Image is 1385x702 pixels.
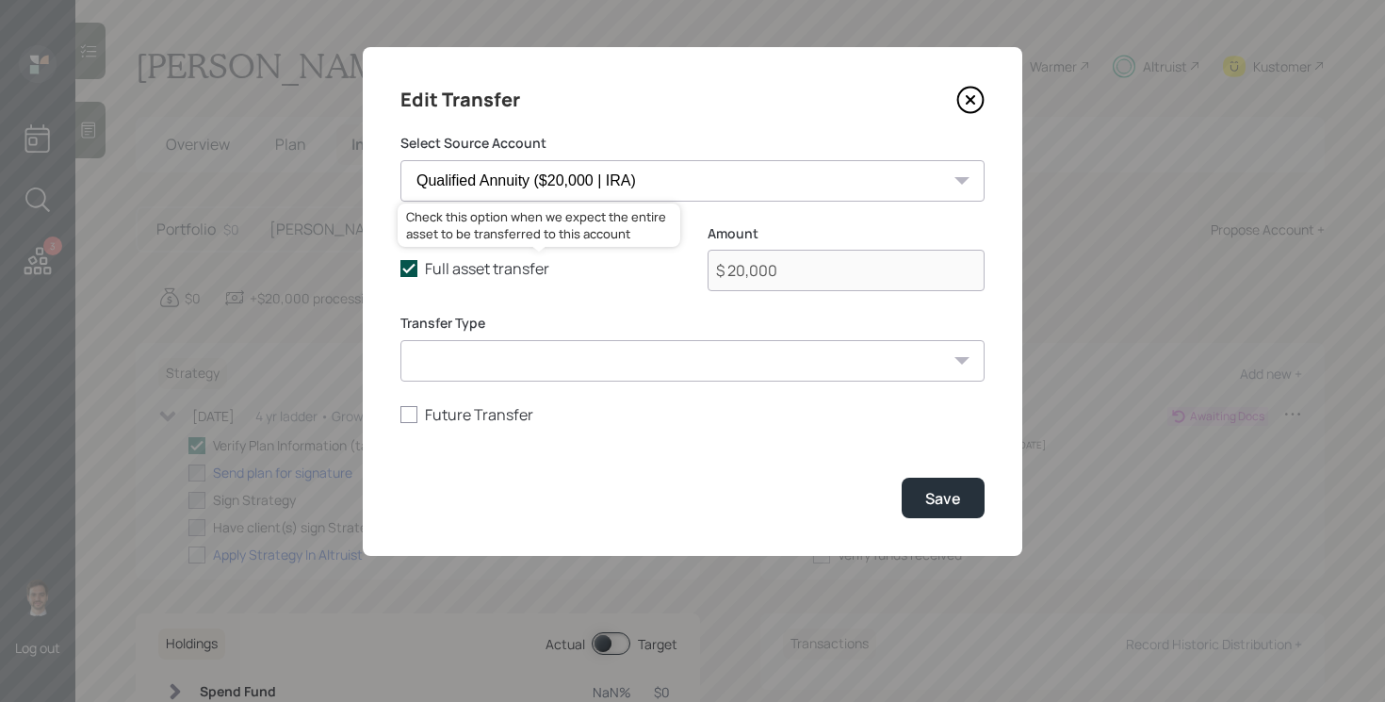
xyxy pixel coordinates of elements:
[400,404,985,425] label: Future Transfer
[400,134,985,153] label: Select Source Account
[925,488,961,509] div: Save
[902,478,985,518] button: Save
[400,85,520,115] h4: Edit Transfer
[708,224,985,243] label: Amount
[400,314,985,333] label: Transfer Type
[400,258,677,279] label: Full asset transfer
